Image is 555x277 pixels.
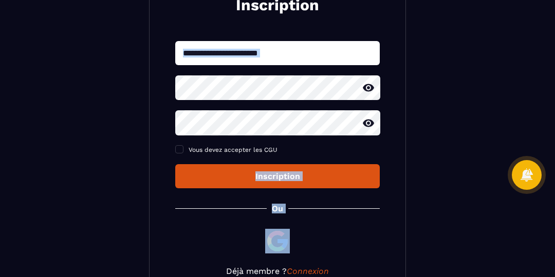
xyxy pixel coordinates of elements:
[265,229,290,253] img: google
[183,171,372,181] div: Inscription
[175,266,380,276] p: Déjà membre ?
[189,146,277,153] span: Vous devez accepter les CGU
[175,164,380,188] button: Inscription
[287,266,329,276] a: Connexion
[272,204,283,213] p: Ou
